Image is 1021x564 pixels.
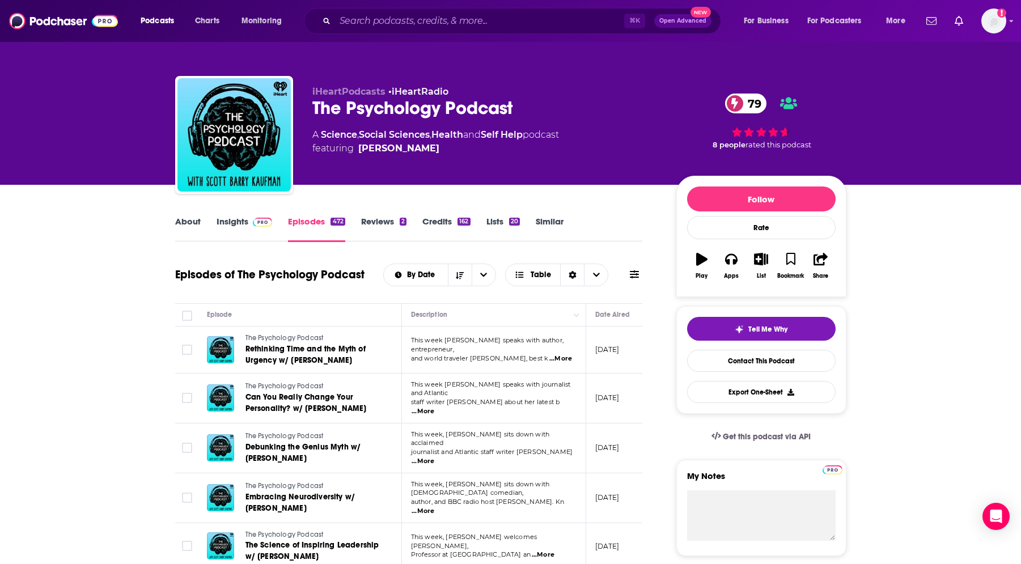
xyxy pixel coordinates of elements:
button: Column Actions [570,308,583,322]
span: staff writer [PERSON_NAME] about her latest b [411,398,560,406]
span: More [886,13,905,29]
span: Toggle select row [182,345,192,355]
a: Self Help [481,129,523,140]
div: Apps [724,273,739,279]
button: List [746,245,776,286]
div: 162 [457,218,470,226]
a: Pro website [823,464,842,474]
a: The Science of Inspiring Leadership w/ [PERSON_NAME] [245,540,382,562]
a: The Psychology Podcast [245,481,382,491]
a: The Psychology Podcast [245,381,382,392]
a: Get this podcast via API [702,423,820,451]
div: Rate [687,216,836,239]
span: Debunking the Genius Myth w/ [PERSON_NAME] [245,442,361,463]
img: Podchaser Pro [253,218,273,227]
span: By Date [407,271,439,279]
div: 79 8 peoplerated this podcast [676,86,846,156]
span: This week, [PERSON_NAME] sits down with acclaimed [411,430,550,447]
span: Embracing Neurodiversity w/ [PERSON_NAME] [245,492,355,513]
button: Apps [717,245,746,286]
div: 2 [400,218,406,226]
img: tell me why sparkle [735,325,744,334]
a: Debunking the Genius Myth w/ [PERSON_NAME] [245,442,382,464]
span: Podcasts [141,13,174,29]
span: This week, [PERSON_NAME] sits down with [DEMOGRAPHIC_DATA] comedian, [411,480,550,497]
a: Social Sciences [359,129,430,140]
button: open menu [736,12,803,30]
span: The Psychology Podcast [245,382,324,390]
span: For Business [744,13,789,29]
span: The Psychology Podcast [245,334,324,342]
span: and [463,129,481,140]
p: [DATE] [595,345,620,354]
span: , [357,129,359,140]
div: Episode [207,308,232,321]
span: 8 people [713,141,745,149]
a: The Psychology Podcast [245,333,382,344]
a: Reviews2 [361,216,406,242]
a: Show notifications dropdown [922,11,941,31]
span: Charts [195,13,219,29]
a: Health [431,129,463,140]
span: ⌘ K [624,14,645,28]
span: , [430,129,431,140]
img: Podchaser Pro [823,465,842,474]
a: Can You Really Change Your Personality? w/ [PERSON_NAME] [245,392,382,414]
span: ...More [412,457,434,466]
span: The Psychology Podcast [245,432,324,440]
a: 79 [725,94,767,113]
button: Choose View [505,264,609,286]
p: [DATE] [595,541,620,551]
button: tell me why sparkleTell Me Why [687,317,836,341]
div: Description [411,308,447,321]
span: New [690,7,711,18]
span: Professor at [GEOGRAPHIC_DATA] an [411,550,531,558]
a: iHeartRadio [392,86,448,97]
p: [DATE] [595,443,620,452]
span: Get this podcast via API [723,432,811,442]
button: Bookmark [776,245,806,286]
span: The Psychology Podcast [245,482,324,490]
div: Open Intercom Messenger [982,503,1010,530]
button: Export One-Sheet [687,381,836,403]
span: and world traveler [PERSON_NAME], best k [411,354,549,362]
button: Play [687,245,717,286]
a: Rethinking Time and the Myth of Urgency w/ [PERSON_NAME] [245,344,382,366]
span: This week [PERSON_NAME] speaks with author, entrepreneur, [411,336,564,353]
div: 20 [509,218,520,226]
a: InsightsPodchaser Pro [217,216,273,242]
a: Credits162 [422,216,470,242]
button: open menu [472,264,495,286]
img: Podchaser - Follow, Share and Rate Podcasts [9,10,118,32]
span: Toggle select row [182,443,192,453]
span: • [388,86,448,97]
button: Open AdvancedNew [654,14,711,28]
button: Sort Direction [448,264,472,286]
button: open menu [234,12,296,30]
button: Follow [687,186,836,211]
p: [DATE] [595,393,620,402]
a: The Psychology Podcast [245,530,382,540]
span: rated this podcast [745,141,811,149]
svg: Add a profile image [997,9,1006,18]
p: [DATE] [595,493,620,502]
span: This week [PERSON_NAME] speaks with journalist and Atlantic [411,380,571,397]
a: The Psychology Podcast [245,431,382,442]
button: open menu [384,271,448,279]
a: Scott Barry Kaufman [358,142,439,155]
div: Play [696,273,708,279]
button: Show profile menu [981,9,1006,33]
div: Date Aired [595,308,630,321]
span: Table [531,271,551,279]
div: List [757,273,766,279]
h1: Episodes of The Psychology Podcast [175,268,365,282]
span: Rethinking Time and the Myth of Urgency w/ [PERSON_NAME] [245,344,366,365]
span: Tell Me Why [748,325,787,334]
a: About [175,216,201,242]
span: Toggle select row [182,541,192,551]
span: iHeartPodcasts [312,86,385,97]
span: Logged in as sarahhallprinc [981,9,1006,33]
span: This week, [PERSON_NAME] welcomes [PERSON_NAME], [411,533,537,550]
div: Search podcasts, credits, & more... [315,8,732,34]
